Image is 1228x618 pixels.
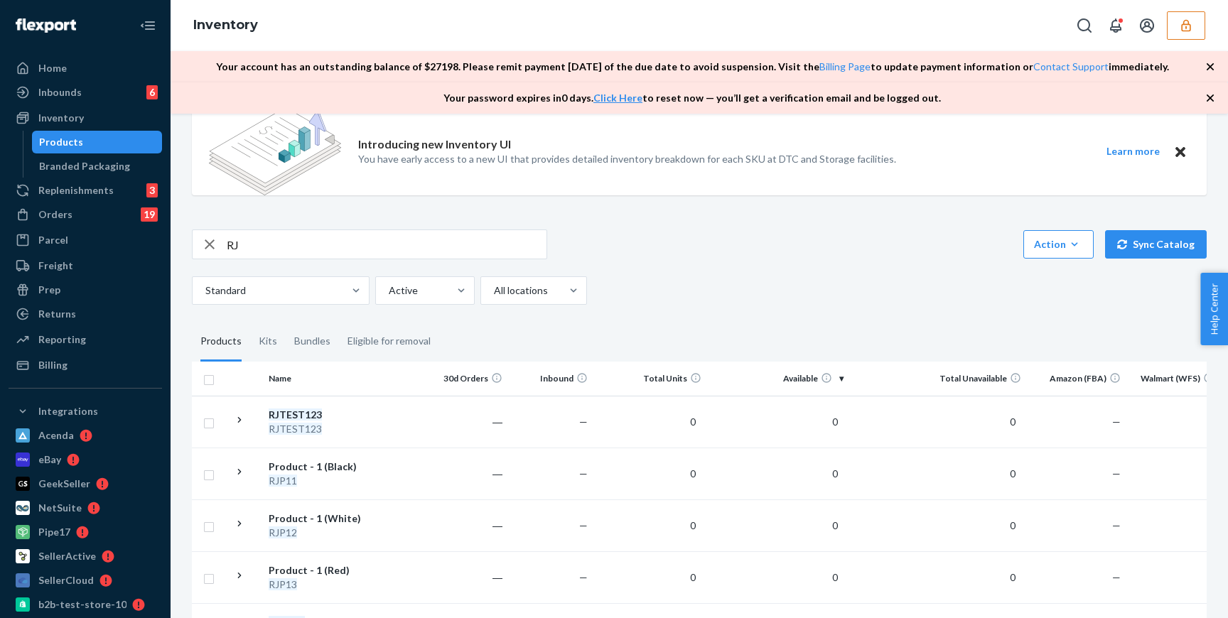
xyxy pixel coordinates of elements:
a: b2b-test-store-10 [9,593,162,616]
div: Replenishments [38,183,114,197]
a: Inventory [193,17,258,33]
span: 0 [1004,467,1021,479]
a: Billing [9,354,162,376]
ol: breadcrumbs [182,5,269,46]
div: SellerCloud [38,573,94,587]
button: Help Center [1200,273,1228,345]
a: Billing Page [819,60,871,72]
a: eBay [9,448,162,471]
td: ― [423,396,508,448]
span: 0 [826,519,844,531]
th: Walmart (WFS) [1126,362,1226,396]
th: 30d Orders [423,362,508,396]
a: Inbounds6 [9,81,162,104]
span: 0 [1004,571,1021,583]
div: GeekSeller [38,477,90,491]
span: — [579,467,588,479]
span: — [1112,416,1121,428]
span: 0 [826,571,844,583]
p: You have early access to a new UI that provides detailed inventory breakdown for each SKU at DTC ... [358,152,896,166]
span: — [1112,467,1121,479]
span: 0 [1004,416,1021,428]
div: Returns [38,307,76,321]
a: Orders19 [9,203,162,226]
span: — [1206,519,1214,531]
div: Products [39,135,83,149]
span: — [1206,467,1214,479]
div: Freight [38,259,73,273]
div: Product - 1 (Black) [269,460,417,474]
span: 0 [684,416,701,428]
span: — [1112,519,1121,531]
a: SellerCloud [9,569,162,592]
div: Product - 1 (White) [269,511,417,526]
a: Inventory [9,107,162,129]
div: Orders [38,207,72,222]
input: Standard [204,283,205,298]
a: Contact Support [1033,60,1109,72]
th: Inbound [508,362,593,396]
a: Pipe17 [9,521,162,543]
a: Prep [9,278,162,301]
div: Inventory [38,111,84,125]
em: RJP13 [269,578,297,590]
em: RJTEST123 [269,408,322,421]
div: Parcel [38,233,68,247]
div: Branded Packaging [39,159,130,173]
div: 19 [141,207,158,222]
div: NetSuite [38,501,82,515]
span: — [1112,571,1121,583]
div: Prep [38,283,60,297]
td: ― [423,551,508,603]
p: Your account has an outstanding balance of $ 27198 . Please remit payment [DATE] of the due date ... [216,60,1169,74]
span: 0 [826,467,844,479]
span: 0 [826,416,844,428]
div: 3 [146,183,158,197]
span: 0 [684,467,701,479]
div: Pipe17 [38,525,70,539]
div: SellerActive [38,549,96,563]
em: RJTEST123 [269,423,322,435]
button: Learn more [1097,143,1168,161]
span: — [579,519,588,531]
span: 0 [684,519,701,531]
a: SellerActive [9,545,162,568]
div: b2b-test-store-10 [38,597,126,612]
a: Home [9,57,162,80]
th: Name [263,362,423,396]
a: Freight [9,254,162,277]
div: Home [38,61,67,75]
button: Open notifications [1102,11,1130,40]
span: — [1206,416,1214,428]
div: Acenda [38,428,74,443]
em: RJP11 [269,475,297,487]
input: Search inventory by name or sku [227,230,546,259]
a: Click Here [593,92,642,104]
img: new-reports-banner-icon.82668bd98b6a51aee86340f2a7b77ae3.png [209,107,341,195]
div: 6 [146,85,158,99]
input: All locations [492,283,494,298]
p: Your password expires in 0 days . to reset now — you’ll get a verification email and be logged out. [443,91,941,105]
a: Branded Packaging [32,155,163,178]
a: Products [32,131,163,153]
span: 0 [1004,519,1021,531]
em: RJP12 [269,526,297,538]
th: Available [707,362,849,396]
div: Action [1034,237,1083,251]
p: Introducing new Inventory UI [358,136,511,153]
td: ― [423,499,508,551]
span: — [579,571,588,583]
a: NetSuite [9,497,162,519]
button: Open Search Box [1070,11,1099,40]
span: 0 [684,571,701,583]
span: — [579,416,588,428]
a: Replenishments3 [9,179,162,202]
div: Inbounds [38,85,82,99]
img: Flexport logo [16,18,76,33]
th: Amazon (FBA) [1027,362,1126,396]
a: Returns [9,303,162,325]
th: Total Unavailable [849,362,1027,396]
button: Open account menu [1133,11,1161,40]
button: Integrations [9,400,162,423]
